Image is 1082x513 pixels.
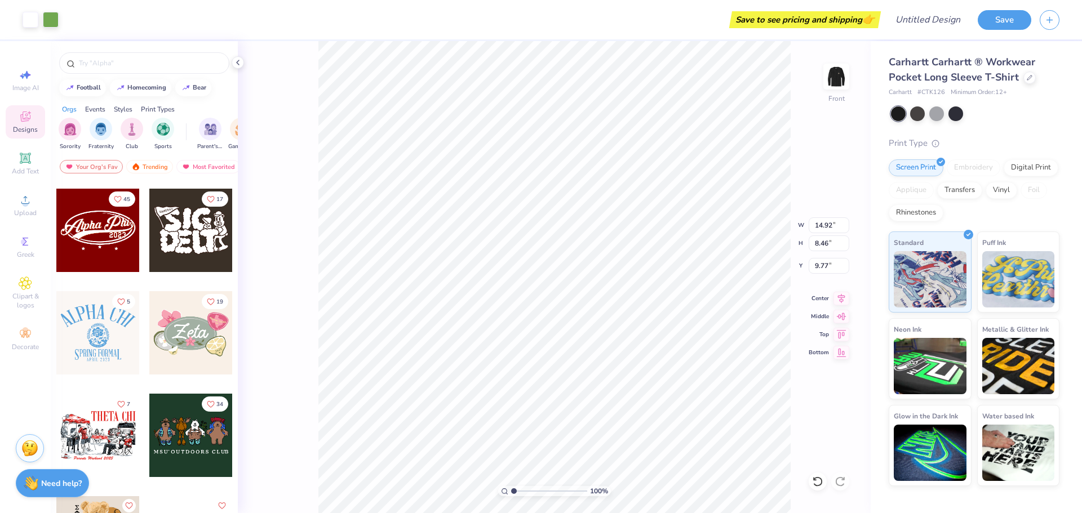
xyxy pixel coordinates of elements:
[894,323,921,335] span: Neon Ink
[1004,159,1058,176] div: Digital Print
[894,237,924,248] span: Standard
[116,84,125,91] img: trend_line.gif
[114,104,132,114] div: Styles
[809,331,829,338] span: Top
[951,88,1007,97] span: Minimum Order: 12 +
[197,118,223,151] button: filter button
[13,125,38,134] span: Designs
[88,142,114,151] span: Fraternity
[77,84,101,91] div: football
[216,299,223,305] span: 19
[193,84,206,91] div: bear
[894,338,966,394] img: Neon Ink
[982,410,1034,422] span: Water based Ink
[862,12,875,26] span: 👉
[809,349,829,356] span: Bottom
[59,118,81,151] button: filter button
[732,11,878,28] div: Save to see pricing and shipping
[127,84,166,91] div: homecoming
[12,167,39,176] span: Add Text
[228,118,254,151] button: filter button
[12,342,39,351] span: Decorate
[889,204,943,221] div: Rhinestones
[121,118,143,151] button: filter button
[152,118,174,151] div: filter for Sports
[204,123,217,136] img: Parent's Weekend Image
[235,123,248,136] img: Game Day Image
[60,142,81,151] span: Sorority
[917,88,945,97] span: # CTK126
[886,8,969,31] input: Untitled Design
[202,396,228,412] button: Like
[809,295,829,302] span: Center
[216,402,223,407] span: 34
[982,338,1055,394] img: Metallic & Glitter Ink
[152,118,174,151] button: filter button
[59,118,81,151] div: filter for Sorority
[17,250,34,259] span: Greek
[122,499,136,512] button: Like
[59,79,106,96] button: football
[176,160,240,173] div: Most Favorited
[982,425,1055,481] img: Water based Ink
[894,251,966,307] img: Standard
[78,57,222,69] input: Try "Alpha"
[889,159,943,176] div: Screen Print
[123,197,130,202] span: 45
[154,142,172,151] span: Sports
[982,323,1049,335] span: Metallic & Glitter Ink
[809,313,829,320] span: Middle
[14,208,37,217] span: Upload
[112,294,135,309] button: Like
[112,396,135,412] button: Like
[64,123,77,136] img: Sorority Image
[41,478,82,489] strong: Need help?
[197,118,223,151] div: filter for Parent's Weekend
[109,191,135,207] button: Like
[889,182,934,199] div: Applique
[181,84,190,91] img: trend_line.gif
[894,410,958,422] span: Glow in the Dark Ink
[825,65,848,88] img: Front
[157,123,170,136] img: Sports Image
[95,123,107,136] img: Fraternity Image
[131,163,140,171] img: trending.gif
[60,160,123,173] div: Your Org's Fav
[216,197,223,202] span: 17
[88,118,114,151] div: filter for Fraternity
[12,83,39,92] span: Image AI
[215,499,229,512] button: Like
[6,292,45,310] span: Clipart & logos
[126,160,173,173] div: Trending
[228,118,254,151] div: filter for Game Day
[127,402,130,407] span: 7
[126,142,138,151] span: Club
[894,425,966,481] img: Glow in the Dark Ink
[202,294,228,309] button: Like
[590,486,608,496] span: 100 %
[88,118,114,151] button: filter button
[85,104,105,114] div: Events
[982,237,1006,248] span: Puff Ink
[65,84,74,91] img: trend_line.gif
[986,182,1017,199] div: Vinyl
[1021,182,1047,199] div: Foil
[62,104,77,114] div: Orgs
[110,79,171,96] button: homecoming
[937,182,982,199] div: Transfers
[828,93,845,104] div: Front
[889,137,1059,150] div: Print Type
[202,191,228,207] button: Like
[65,163,74,171] img: most_fav.gif
[228,142,254,151] span: Game Day
[141,104,175,114] div: Print Types
[889,88,912,97] span: Carhartt
[127,299,130,305] span: 5
[181,163,190,171] img: most_fav.gif
[126,123,138,136] img: Club Image
[121,118,143,151] div: filter for Club
[982,251,1055,307] img: Puff Ink
[197,142,223,151] span: Parent's Weekend
[947,159,1000,176] div: Embroidery
[175,79,211,96] button: bear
